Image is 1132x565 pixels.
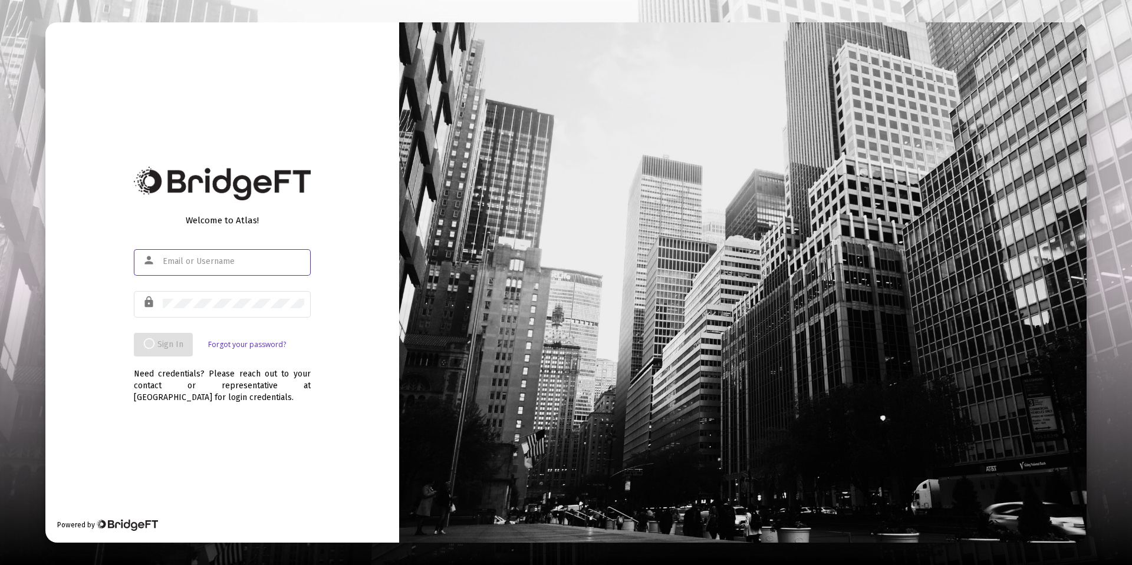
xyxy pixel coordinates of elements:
[134,333,193,356] button: Sign In
[143,295,157,309] mat-icon: lock
[143,253,157,267] mat-icon: person
[57,519,158,531] div: Powered by
[163,257,304,266] input: Email or Username
[134,167,311,200] img: Bridge Financial Technology Logo
[208,339,286,351] a: Forgot your password?
[96,519,158,531] img: Bridge Financial Technology Logo
[134,214,311,226] div: Welcome to Atlas!
[143,339,183,349] span: Sign In
[134,356,311,404] div: Need credentials? Please reach out to your contact or representative at [GEOGRAPHIC_DATA] for log...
